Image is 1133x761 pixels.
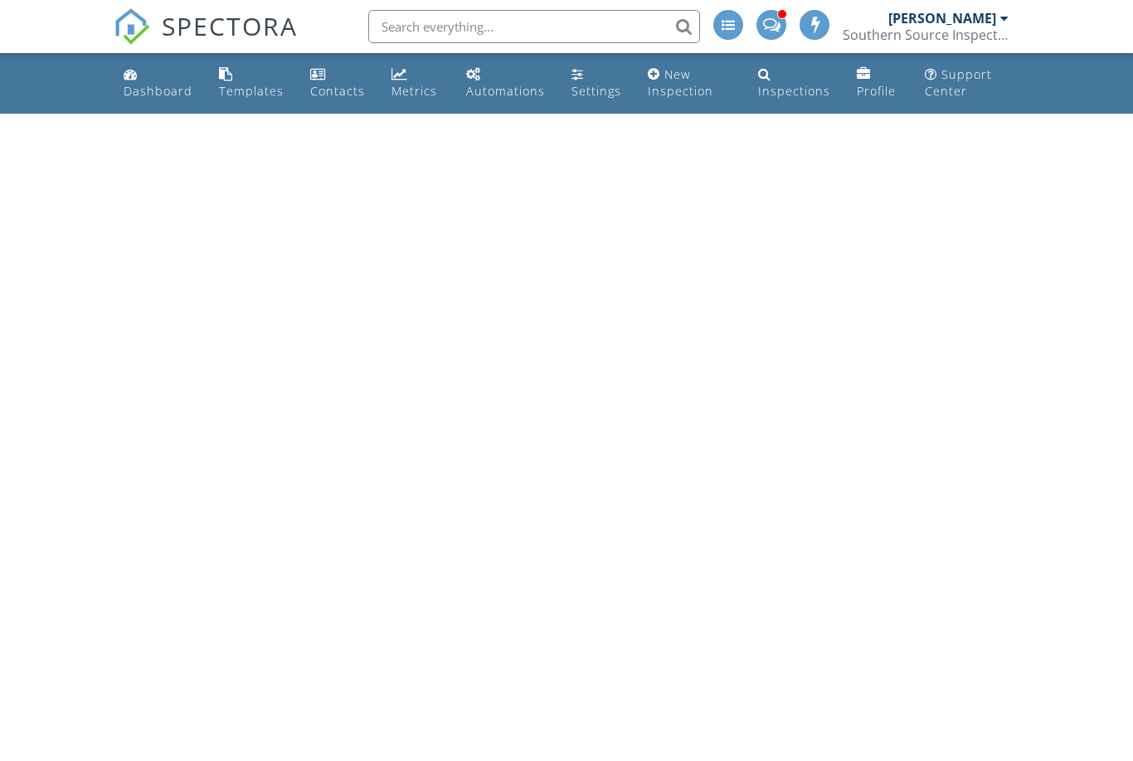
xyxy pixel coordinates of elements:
[310,83,365,99] div: Contacts
[888,10,996,27] div: [PERSON_NAME]
[124,83,192,99] div: Dashboard
[114,8,150,45] img: The Best Home Inspection Software - Spectora
[565,60,628,107] a: Settings
[857,83,896,99] div: Profile
[571,83,621,99] div: Settings
[466,83,545,99] div: Automations
[304,60,372,107] a: Contacts
[918,60,1017,107] a: Support Center
[385,60,446,107] a: Metrics
[212,60,290,107] a: Templates
[460,60,552,107] a: Automations (Advanced)
[162,8,298,43] span: SPECTORA
[219,83,284,99] div: Templates
[641,60,738,107] a: New Inspection
[843,27,1009,43] div: Southern Source Inspections
[117,60,199,107] a: Dashboard
[114,22,298,57] a: SPECTORA
[850,60,905,107] a: Company Profile
[925,66,992,99] div: Support Center
[368,10,700,43] input: Search everything...
[391,83,437,99] div: Metrics
[751,60,837,107] a: Inspections
[758,83,830,99] div: Inspections
[648,66,713,99] div: New Inspection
